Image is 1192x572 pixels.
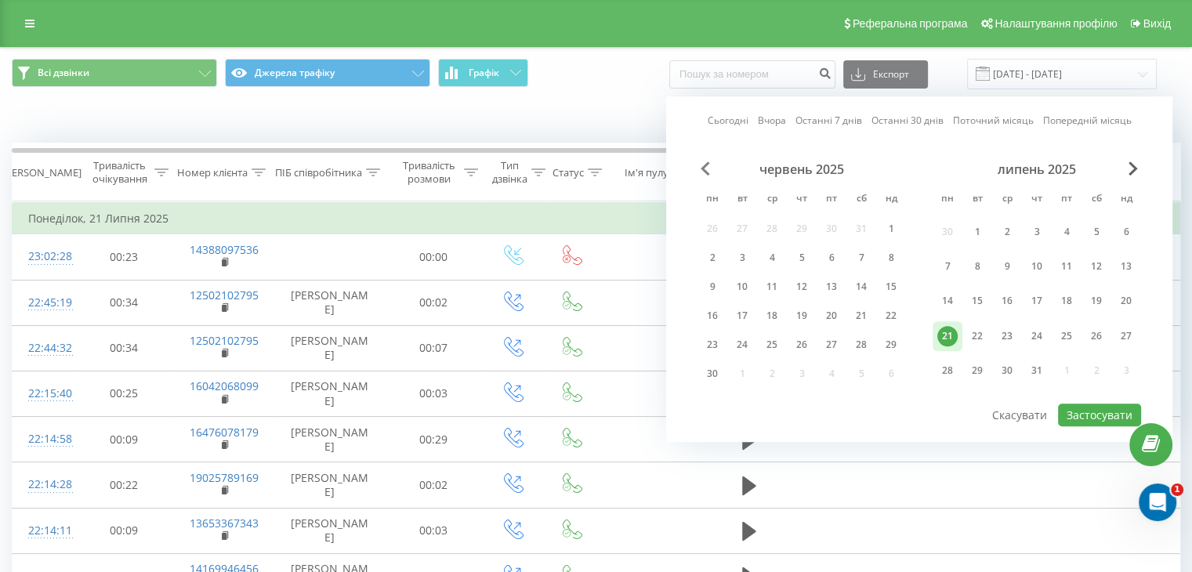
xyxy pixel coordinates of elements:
[1116,256,1136,277] div: 13
[967,360,987,381] div: 29
[846,333,876,357] div: сб 28 черв 2025 р.
[727,333,757,357] div: вт 24 черв 2025 р.
[876,217,906,241] div: нд 1 черв 2025 р.
[708,114,748,129] a: Сьогодні
[790,188,813,212] abbr: четвер
[385,280,483,325] td: 00:02
[851,277,871,297] div: 14
[967,326,987,346] div: 22
[275,166,362,179] div: ПІБ співробітника
[762,335,782,355] div: 25
[1081,287,1111,316] div: сб 19 лип 2025 р.
[28,288,60,318] div: 22:45:19
[28,424,60,454] div: 22:14:58
[1086,222,1107,242] div: 5
[697,304,727,328] div: пн 16 черв 2025 р.
[28,516,60,546] div: 22:14:11
[1027,256,1047,277] div: 10
[881,219,901,239] div: 1
[992,217,1022,246] div: ср 2 лип 2025 р.
[385,508,483,553] td: 00:03
[1027,326,1047,346] div: 24
[821,335,842,355] div: 27
[275,417,385,462] td: [PERSON_NAME]
[275,325,385,371] td: [PERSON_NAME]
[625,166,668,179] div: Ім'я пулу
[1139,483,1176,521] iframe: Intercom live chat
[1111,287,1141,316] div: нд 20 лип 2025 р.
[992,321,1022,350] div: ср 23 лип 2025 р.
[817,246,846,270] div: пт 6 черв 2025 р.
[792,248,812,268] div: 5
[757,304,787,328] div: ср 18 черв 2025 р.
[1086,291,1107,312] div: 19
[1111,217,1141,246] div: нд 6 лип 2025 р.
[997,291,1017,312] div: 16
[89,159,150,186] div: Тривалість очікування
[75,508,173,553] td: 00:09
[850,188,873,212] abbr: субота
[792,277,812,297] div: 12
[190,425,259,440] a: 16476078179
[75,417,173,462] td: 00:09
[1081,217,1111,246] div: сб 5 лип 2025 р.
[190,288,259,302] a: 12502102795
[1058,404,1141,426] button: Застосувати
[438,59,528,87] button: Графік
[75,234,173,280] td: 00:23
[997,360,1017,381] div: 30
[702,335,723,355] div: 23
[190,516,259,530] a: 13653367343
[962,287,992,316] div: вт 15 лип 2025 р.
[385,371,483,416] td: 00:03
[762,277,782,297] div: 11
[851,335,871,355] div: 28
[190,470,259,485] a: 19025789169
[821,306,842,326] div: 20
[817,275,846,299] div: пт 13 черв 2025 р.
[876,304,906,328] div: нд 22 черв 2025 р.
[1052,287,1081,316] div: пт 18 лип 2025 р.
[881,306,901,326] div: 22
[553,166,584,179] div: Статус
[75,325,173,371] td: 00:34
[732,306,752,326] div: 17
[821,277,842,297] div: 13
[1085,188,1108,212] abbr: субота
[876,333,906,357] div: нд 29 черв 2025 р.
[492,159,527,186] div: Тип дзвінка
[758,114,786,129] a: Вчора
[701,161,710,176] span: Previous Month
[697,275,727,299] div: пн 9 черв 2025 р.
[275,280,385,325] td: [PERSON_NAME]
[853,17,968,30] span: Реферальна програма
[275,462,385,508] td: [PERSON_NAME]
[962,321,992,350] div: вт 22 лип 2025 р.
[820,188,843,212] abbr: п’ятниця
[1111,252,1141,281] div: нд 13 лип 2025 р.
[787,246,817,270] div: чт 5 черв 2025 р.
[727,275,757,299] div: вт 10 черв 2025 р.
[697,246,727,270] div: пн 2 черв 2025 р.
[275,371,385,416] td: [PERSON_NAME]
[702,306,723,326] div: 16
[962,217,992,246] div: вт 1 лип 2025 р.
[997,256,1017,277] div: 9
[28,378,60,409] div: 22:15:40
[997,222,1017,242] div: 2
[821,248,842,268] div: 6
[697,333,727,357] div: пн 23 черв 2025 р.
[1086,256,1107,277] div: 12
[702,277,723,297] div: 9
[190,333,259,348] a: 12502102795
[851,248,871,268] div: 7
[28,333,60,364] div: 22:44:32
[1116,291,1136,312] div: 20
[1022,287,1052,316] div: чт 17 лип 2025 р.
[385,417,483,462] td: 00:29
[937,360,958,381] div: 28
[757,333,787,357] div: ср 25 черв 2025 р.
[1086,326,1107,346] div: 26
[817,304,846,328] div: пт 20 черв 2025 р.
[881,277,901,297] div: 15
